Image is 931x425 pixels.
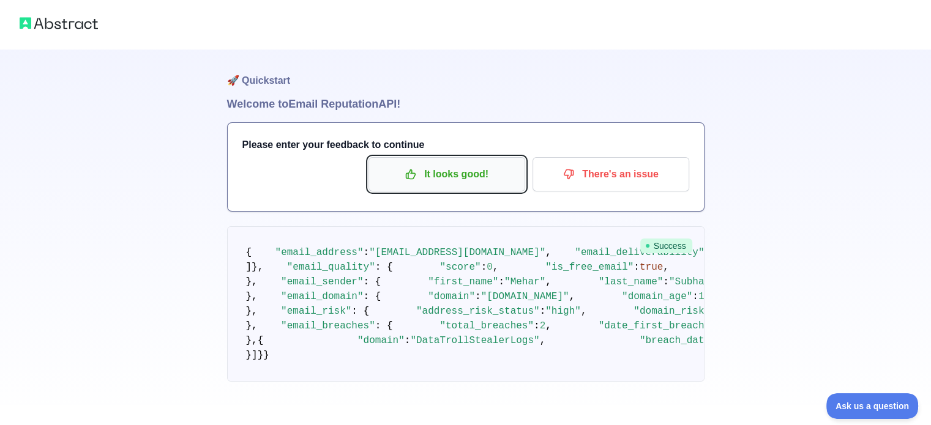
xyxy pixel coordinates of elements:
span: "total_breaches" [439,320,534,331]
span: true [640,262,663,273]
span: "Subhan" [669,276,716,287]
span: "domain_age" [622,291,692,302]
span: : [692,291,698,302]
span: Success [640,238,692,253]
span: "domain" [428,291,475,302]
h1: 🚀 Quickstart [227,49,705,95]
span: "high" [545,306,581,317]
span: , [663,262,669,273]
span: : [663,276,669,287]
span: "[DOMAIN_NAME]" [481,291,569,302]
span: : { [375,262,393,273]
span: "address_risk_status" [416,306,540,317]
span: : [498,276,504,287]
h1: Welcome to Email Reputation API! [227,95,705,113]
span: "email_address" [275,247,364,258]
button: There's an issue [533,157,689,191]
span: "Mehar" [504,276,545,287]
span: "email_deliverability" [575,247,704,258]
span: "email_domain" [281,291,363,302]
span: 0 [487,262,493,273]
span: : [481,262,487,273]
span: "first_name" [428,276,498,287]
img: Abstract logo [20,15,98,32]
iframe: Toggle Customer Support [826,393,919,419]
span: , [569,291,575,302]
span: "email_quality" [287,262,375,273]
span: "is_free_email" [545,262,634,273]
span: : { [364,291,381,302]
span: 2 [540,320,546,331]
span: "email_sender" [281,276,363,287]
span: "date_first_breached" [599,320,722,331]
span: , [545,320,551,331]
span: { [246,247,252,258]
span: : { [351,306,369,317]
p: It looks good! [378,164,516,185]
span: 10973 [698,291,728,302]
span: , [540,335,546,346]
span: "email_breaches" [281,320,375,331]
span: "[EMAIL_ADDRESS][DOMAIN_NAME]" [369,247,545,258]
span: : { [364,276,381,287]
h3: Please enter your feedback to continue [242,138,689,152]
span: "DataTrollStealerLogs" [410,335,539,346]
span: "email_risk" [281,306,351,317]
span: , [493,262,499,273]
span: , [545,247,551,258]
button: It looks good! [368,157,525,191]
span: "breach_date" [640,335,716,346]
span: , [581,306,587,317]
p: There's an issue [542,164,680,185]
span: : { [375,320,393,331]
span: "score" [439,262,480,273]
span: "last_name" [599,276,664,287]
span: : [364,247,370,258]
span: : [540,306,546,317]
span: : [475,291,481,302]
span: , [545,276,551,287]
span: "domain_risk_status" [634,306,751,317]
span: : [405,335,411,346]
span: "domain" [357,335,405,346]
span: : [634,262,640,273]
span: : [534,320,540,331]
